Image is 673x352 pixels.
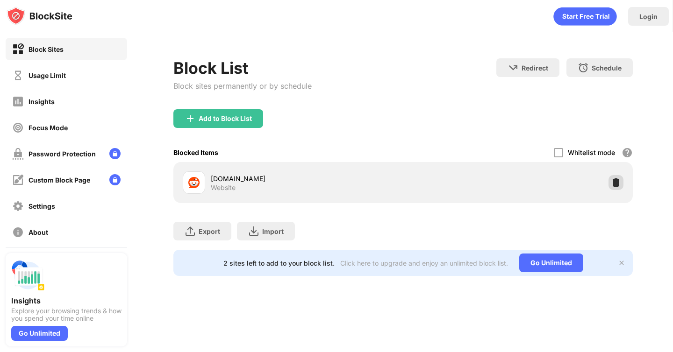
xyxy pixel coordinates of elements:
img: insights-off.svg [12,96,24,107]
img: password-protection-off.svg [12,148,24,160]
img: push-insights.svg [11,259,45,292]
div: Website [211,183,236,192]
div: Block List [173,58,312,77]
div: Blocked Items [173,148,218,156]
div: About [29,228,48,236]
img: block-on.svg [12,43,24,55]
img: logo-blocksite.svg [7,7,72,25]
div: Insights [29,98,55,106]
div: Import [262,227,284,235]
div: Login [639,13,658,21]
div: Block sites permanently or by schedule [173,81,312,91]
div: Click here to upgrade and enjoy an unlimited block list. [340,259,508,267]
div: Focus Mode [29,124,68,132]
div: Custom Block Page [29,176,90,184]
div: animation [553,7,617,26]
div: Usage Limit [29,71,66,79]
img: lock-menu.svg [109,174,121,185]
div: Whitelist mode [568,148,615,156]
div: Settings [29,202,55,210]
div: [DOMAIN_NAME] [211,174,403,183]
div: Redirect [522,64,548,72]
div: Block Sites [29,45,64,53]
div: 2 sites left to add to your block list. [223,259,335,267]
img: x-button.svg [618,259,625,267]
div: Schedule [592,64,622,72]
img: about-off.svg [12,226,24,238]
div: Password Protection [29,150,96,158]
div: Add to Block List [199,115,252,122]
img: time-usage-off.svg [12,70,24,81]
div: Export [199,227,220,235]
div: Insights [11,296,122,305]
img: customize-block-page-off.svg [12,174,24,186]
div: Explore your browsing trends & how you spend your time online [11,307,122,322]
div: Go Unlimited [519,253,583,272]
img: settings-off.svg [12,200,24,212]
img: lock-menu.svg [109,148,121,159]
img: focus-off.svg [12,122,24,134]
img: favicons [188,177,200,188]
div: Go Unlimited [11,326,68,341]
